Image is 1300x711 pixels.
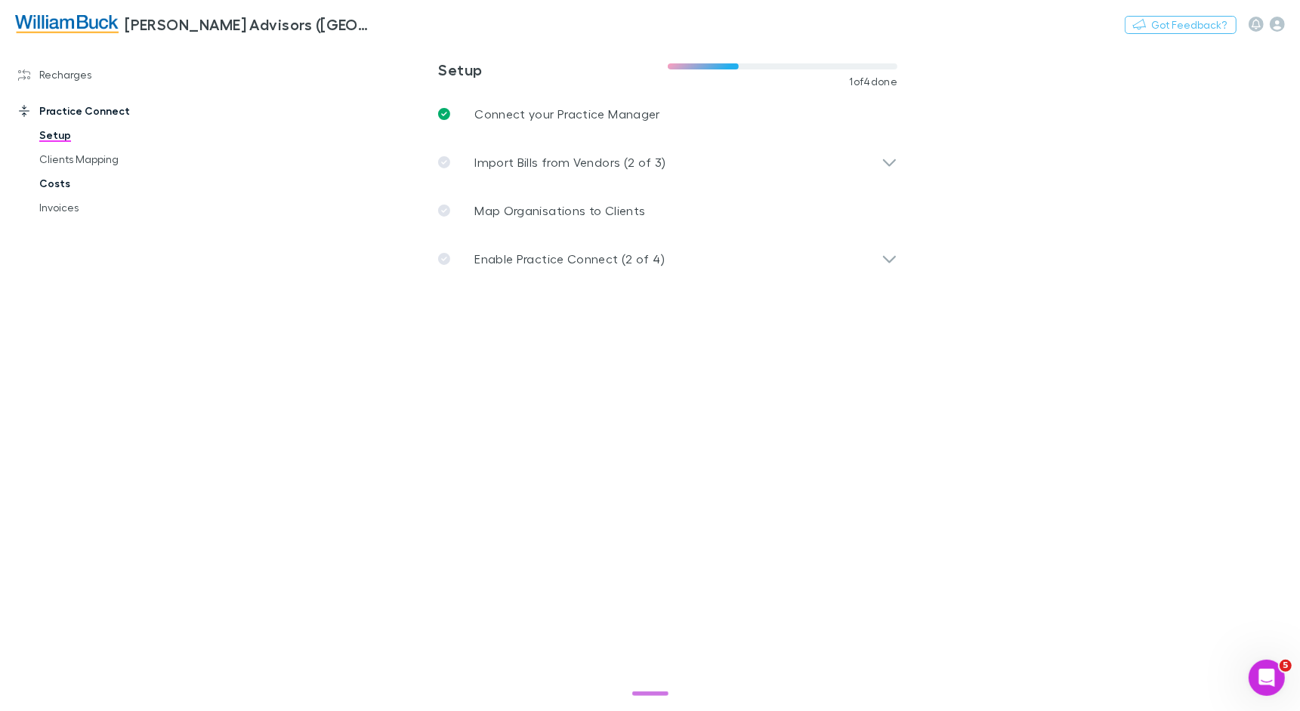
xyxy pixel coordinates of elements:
a: Invoices [24,195,190,220]
a: Practice Connect [3,99,190,123]
button: Got Feedback? [1125,16,1237,34]
div: Enable Practice Connect (2 of 4) [426,235,909,283]
p: Import Bills from Vendors (2 of 3) [474,153,666,171]
a: Connect your Practice Manager [426,90,909,138]
span: 1 of 4 done [850,75,898,88]
a: Recharges [3,63,190,87]
iframe: Intercom live chat [1249,660,1285,696]
p: Connect your Practice Manager [474,105,660,123]
span: 5 [1280,660,1292,672]
h3: Setup [438,60,668,78]
p: Map Organisations to Clients [474,202,645,220]
a: [PERSON_NAME] Advisors ([GEOGRAPHIC_DATA]) Pty Ltd [6,6,384,42]
img: William Buck Advisors (WA) Pty Ltd's Logo [15,15,119,33]
a: Setup [24,123,190,147]
h3: [PERSON_NAME] Advisors ([GEOGRAPHIC_DATA]) Pty Ltd [125,15,375,33]
a: Clients Mapping [24,147,190,171]
a: Costs [24,171,190,195]
a: Map Organisations to Clients [426,186,909,235]
p: Enable Practice Connect (2 of 4) [474,250,665,268]
div: Import Bills from Vendors (2 of 3) [426,138,909,186]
